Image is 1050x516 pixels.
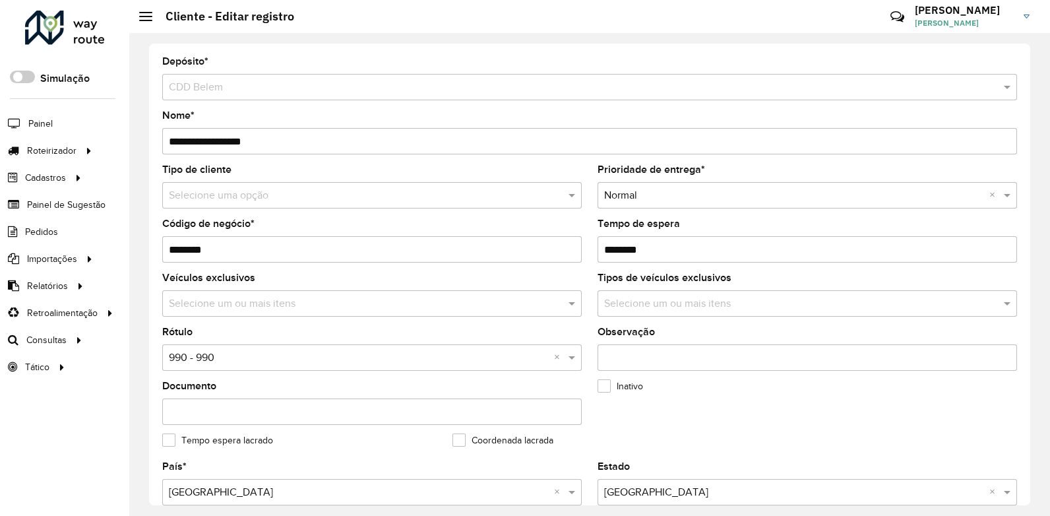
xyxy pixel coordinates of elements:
[452,434,553,447] label: Coordenada lacrada
[915,17,1014,29] span: [PERSON_NAME]
[27,198,106,212] span: Painel de Sugestão
[162,270,255,286] label: Veículos exclusivos
[554,350,565,366] span: Clear all
[598,324,655,340] label: Observação
[162,108,195,123] label: Nome
[40,71,90,86] label: Simulação
[162,459,187,474] label: País
[883,3,911,31] a: Contato Rápido
[27,144,77,158] span: Roteirizador
[598,216,680,232] label: Tempo de espera
[989,484,1001,500] span: Clear all
[25,225,58,239] span: Pedidos
[26,333,67,347] span: Consultas
[598,459,630,474] label: Estado
[162,378,216,394] label: Documento
[915,4,1014,16] h3: [PERSON_NAME]
[27,252,77,266] span: Importações
[162,162,232,177] label: Tipo de cliente
[152,9,294,24] h2: Cliente - Editar registro
[554,484,565,500] span: Clear all
[28,117,53,131] span: Painel
[162,434,273,447] label: Tempo espera lacrado
[162,216,255,232] label: Código de negócio
[162,324,193,340] label: Rótulo
[27,279,68,293] span: Relatórios
[598,379,643,393] label: Inativo
[25,171,66,185] span: Cadastros
[598,162,705,177] label: Prioridade de entrega
[25,360,49,374] span: Tático
[598,270,731,286] label: Tipos de veículos exclusivos
[989,187,1001,203] span: Clear all
[27,306,98,320] span: Retroalimentação
[162,53,208,69] label: Depósito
